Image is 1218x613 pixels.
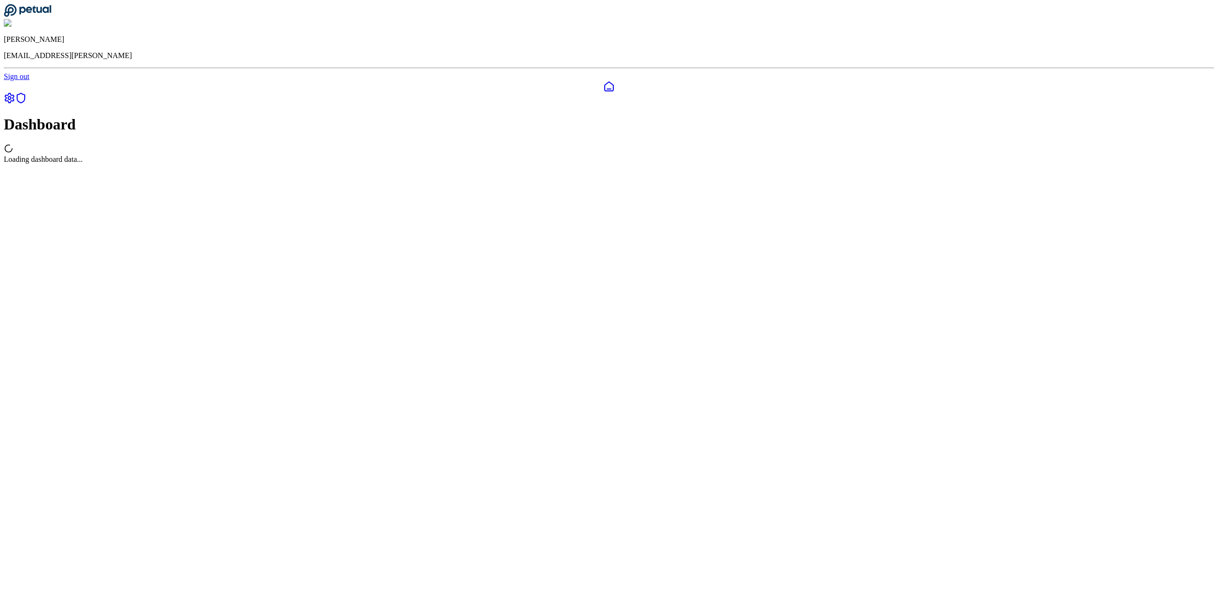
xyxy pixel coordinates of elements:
img: Shekhar Khedekar [4,19,68,28]
a: Go to Dashboard [4,10,51,19]
p: [PERSON_NAME] [4,35,1214,44]
h1: Dashboard [4,116,1214,133]
p: [EMAIL_ADDRESS][PERSON_NAME] [4,51,1214,60]
div: Loading dashboard data... [4,155,1214,164]
a: SOC 1 Reports [15,97,27,105]
a: Dashboard [4,81,1214,92]
a: Settings [4,97,15,105]
a: Sign out [4,72,29,80]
